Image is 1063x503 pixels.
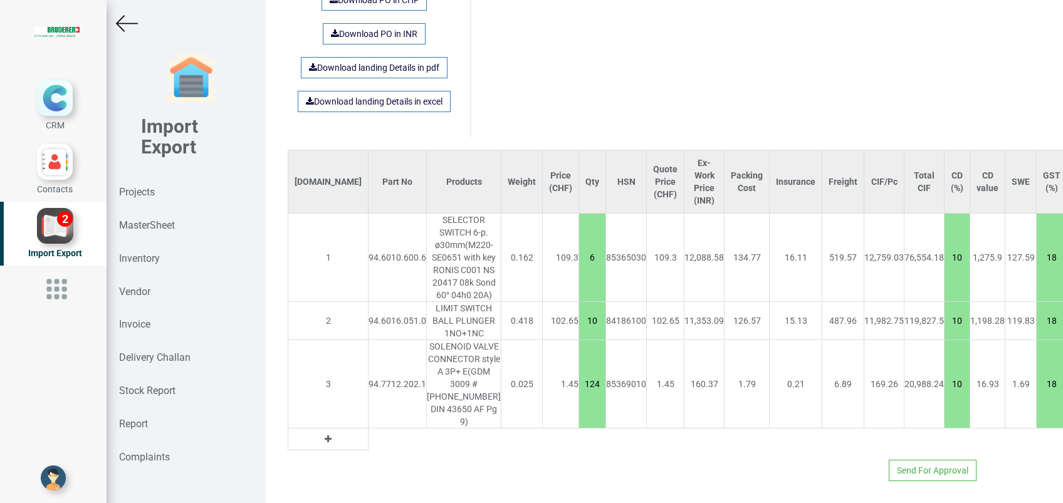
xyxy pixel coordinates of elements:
[543,214,579,302] td: 109.3
[119,318,150,330] strong: Invoice
[864,150,904,214] th: CIF/Pc
[427,366,501,427] span: (GDM 3009 #[PHONE_NUMBER] DIN 43650 AF Pg 9)
[288,214,369,302] td: 1
[298,91,451,112] a: Download landing Details in excel
[1005,340,1037,428] td: 1.69
[945,150,970,214] th: CD (%)
[770,340,822,428] td: 0.21
[57,211,73,227] div: 2
[889,460,977,481] button: Send For Approval
[904,302,945,340] td: 119,827.5
[119,351,191,363] strong: Delivery Challan
[501,302,543,340] td: 0.418
[684,214,725,302] td: 12,088.58
[684,302,725,340] td: 11,353.09
[119,286,150,298] strong: Vendor
[904,340,945,428] td: 20,988.24
[301,57,448,78] a: Download landing Details in pdf
[543,302,579,340] td: 102.65
[369,314,426,327] div: 94.6016.051.0
[725,302,770,340] td: 126.57
[904,150,945,214] th: Total CIF
[427,214,501,301] div: SELECTOR SWITCH 6-p. ø30mm
[141,115,198,158] b: Import Export
[1005,302,1037,340] td: 119.83
[119,186,155,198] strong: Projects
[433,175,495,188] div: Products
[725,340,770,428] td: 1.79
[119,252,160,264] strong: Inventory
[119,451,170,463] strong: Complaints
[606,340,647,428] td: 85369010
[970,302,1005,340] td: 1,198.28
[28,248,82,258] span: Import Export
[119,385,175,397] strong: Stock Report
[369,251,426,264] div: 94.6010.600.6
[37,184,73,194] span: Contacts
[288,150,369,214] th: [DOMAIN_NAME]
[427,302,501,340] div: LIMIT SWITCH BALL PLUNGER 1NO+1NC
[606,150,647,214] th: HSN
[770,214,822,302] td: 16.11
[770,150,822,214] th: Insurance
[543,340,579,428] td: 1.45
[864,214,904,302] td: 12,759.03
[1005,150,1037,214] th: SWE
[647,150,684,214] th: Quote Price (CHF)
[46,120,65,130] span: CRM
[501,340,543,428] td: 0.025
[822,340,864,428] td: 6.89
[606,214,647,302] td: 85365030
[684,340,725,428] td: 160.37
[822,150,864,214] th: Freight
[647,214,684,302] td: 109.3
[432,240,496,300] span: (M220-SE0651 with key RONIS C001 NS 20417 08k Sond 60° 04h0 20A)
[864,302,904,340] td: 11,982.75
[822,302,864,340] td: 487.96
[606,302,647,340] td: 84186100
[119,418,148,430] strong: Report
[288,302,369,340] td: 2
[864,340,904,428] td: 169.26
[970,150,1005,214] th: CD value
[579,150,606,214] th: Qty
[369,378,426,390] div: 94.7712.202.1
[119,219,175,231] strong: MasterSheet
[970,214,1005,302] td: 1,275.9
[1005,214,1037,302] td: 127.59
[647,340,684,428] td: 1.45
[970,340,1005,428] td: 16.93
[725,150,770,214] th: Packing Cost
[543,150,579,214] th: Price (CHF)
[427,340,501,428] div: SOLENOID VALVE CONNECTOR style A 3P+ E
[647,302,684,340] td: 102.65
[725,214,770,302] td: 134.77
[501,150,543,214] th: Weight
[375,175,420,188] div: Part No
[288,340,369,428] td: 3
[904,214,945,302] td: 76,554.18
[684,150,725,214] th: Ex-Work Price (INR)
[822,214,864,302] td: 519.57
[501,214,543,302] td: 0.162
[770,302,822,340] td: 15.13
[166,53,216,103] img: garage-closed.png
[323,23,426,44] a: Download PO in INR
